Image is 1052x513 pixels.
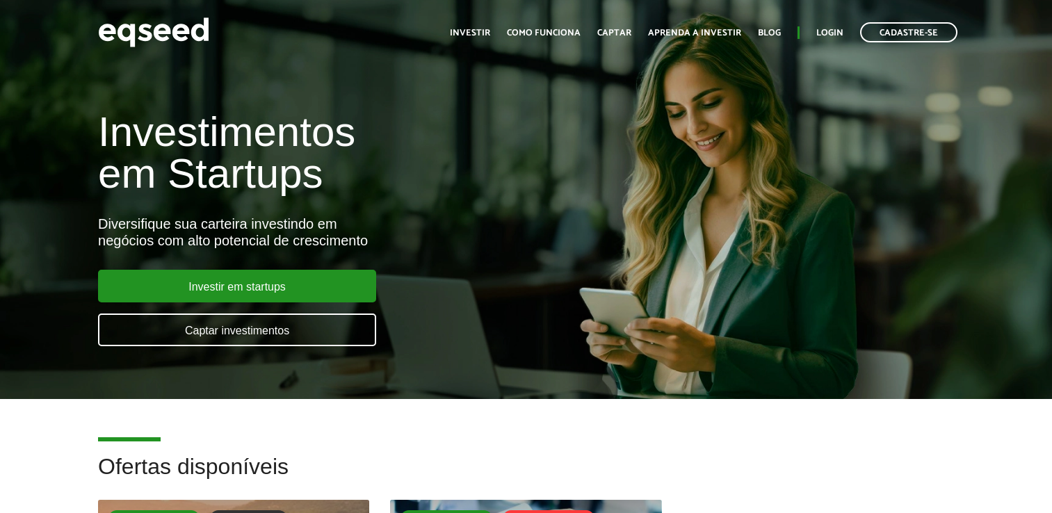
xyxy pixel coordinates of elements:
[98,215,604,249] div: Diversifique sua carteira investindo em negócios com alto potencial de crescimento
[98,14,209,51] img: EqSeed
[597,28,631,38] a: Captar
[648,28,741,38] a: Aprenda a investir
[98,270,376,302] a: Investir em startups
[758,28,781,38] a: Blog
[450,28,490,38] a: Investir
[98,111,604,195] h1: Investimentos em Startups
[98,313,376,346] a: Captar investimentos
[98,455,954,500] h2: Ofertas disponíveis
[860,22,957,42] a: Cadastre-se
[507,28,581,38] a: Como funciona
[816,28,843,38] a: Login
